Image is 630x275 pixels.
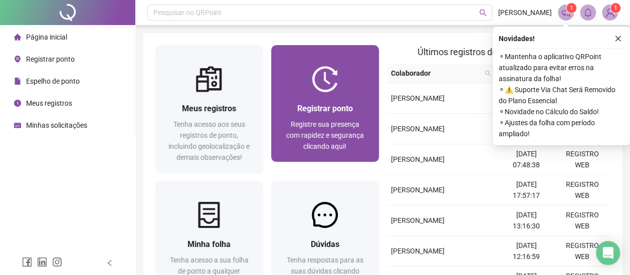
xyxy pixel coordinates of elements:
span: [PERSON_NAME] [391,247,445,255]
a: Registrar pontoRegistre sua presença com rapidez e segurança clicando aqui! [271,45,379,162]
span: [PERSON_NAME] [391,125,445,133]
span: Página inicial [26,33,67,41]
span: Minha folha [187,239,231,249]
span: Meus registros [182,104,236,113]
span: ⚬ Mantenha o aplicativo QRPoint atualizado para evitar erros na assinatura da folha! [499,51,624,84]
td: [DATE] 07:48:38 [498,144,554,175]
span: notification [561,8,570,17]
span: [PERSON_NAME] [391,186,445,194]
span: environment [14,56,21,63]
span: [PERSON_NAME] [498,7,552,18]
span: ⚬ Ajustes da folha com período ampliado! [499,117,624,139]
span: close [614,35,621,42]
span: 1 [570,5,573,12]
div: Open Intercom Messenger [596,241,620,265]
span: Dúvidas [311,239,339,249]
span: Registrar ponto [26,55,75,63]
td: REGISTRO WEB [554,236,610,266]
span: [PERSON_NAME] [391,94,445,102]
span: facebook [22,257,32,267]
span: ⚬ Novidade no Cálculo do Saldo! [499,106,624,117]
span: schedule [14,122,21,129]
sup: Atualize o seu contato no menu Meus Dados [610,3,620,13]
span: Espelho de ponto [26,77,80,85]
span: home [14,34,21,41]
span: ⚬ ⚠️ Suporte Via Chat Será Removido do Plano Essencial [499,84,624,106]
span: Minhas solicitações [26,121,87,129]
span: instagram [52,257,62,267]
span: bell [583,8,592,17]
td: [DATE] 13:16:30 [498,205,554,236]
span: clock-circle [14,100,21,107]
span: Tenha acesso aos seus registros de ponto, incluindo geolocalização e demais observações! [168,120,250,161]
td: [DATE] 17:57:17 [498,175,554,205]
span: search [483,66,493,81]
span: [PERSON_NAME] [391,216,445,224]
span: [PERSON_NAME] [391,155,445,163]
a: Meus registrosTenha acesso aos seus registros de ponto, incluindo geolocalização e demais observa... [155,45,263,173]
span: Últimos registros de ponto sincronizados [417,47,579,57]
span: left [106,259,113,266]
span: 1 [614,5,617,12]
span: Meus registros [26,99,72,107]
span: Registre sua presença com rapidez e segurança clicando aqui! [286,120,364,150]
span: file [14,78,21,85]
td: REGISTRO WEB [554,175,610,205]
span: Registrar ponto [297,104,353,113]
span: linkedin [37,257,47,267]
td: REGISTRO WEB [554,144,610,175]
span: search [479,9,487,17]
span: Novidades ! [499,33,535,44]
img: 83984 [602,5,617,20]
span: search [485,70,491,76]
span: Colaborador [391,68,481,79]
td: REGISTRO WEB [554,205,610,236]
sup: 1 [566,3,576,13]
td: [DATE] 12:16:59 [498,236,554,266]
